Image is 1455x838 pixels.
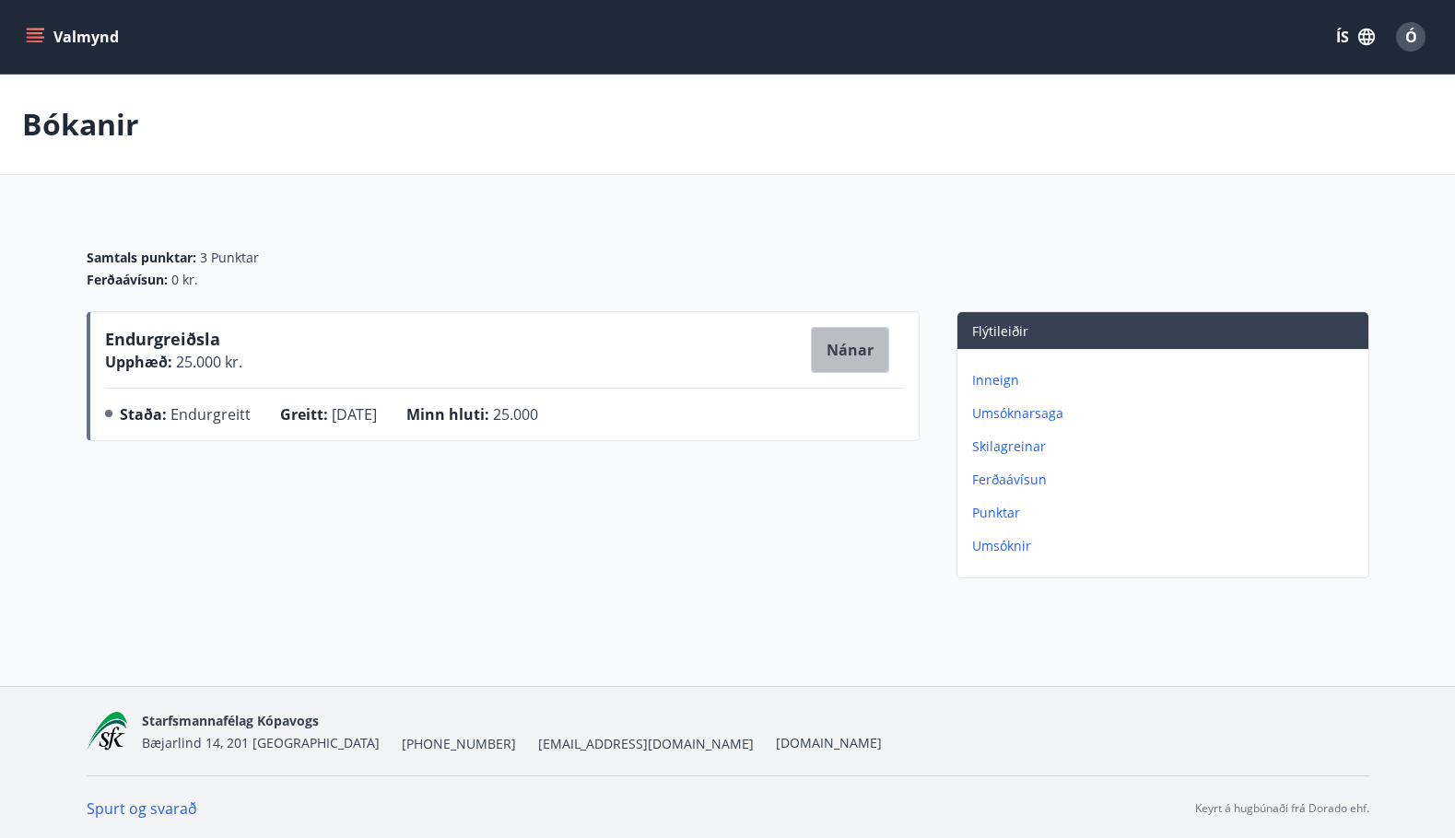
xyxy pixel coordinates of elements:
a: Spurt og svarað [87,798,197,819]
img: x5MjQkxwhnYn6YREZUTEa9Q4KsBUeQdWGts9Dj4O.png [87,712,128,751]
button: Nánar [811,327,889,373]
span: Bæjarlind 14, 201 [GEOGRAPHIC_DATA] [142,734,380,751]
p: Skilagreinar [972,437,1361,456]
button: Ó [1389,15,1433,59]
span: Samtals punktar : [87,249,196,267]
span: [DATE] [332,404,377,425]
span: [EMAIL_ADDRESS][DOMAIN_NAME] [538,735,754,753]
button: menu [22,20,126,53]
p: Keyrt á hugbúnaði frá Dorado ehf. [1195,800,1369,817]
span: Greitt : [280,404,328,425]
span: 3 Punktar [200,249,259,267]
a: [DOMAIN_NAME] [776,734,882,751]
span: Staða : [120,404,167,425]
span: Ó [1405,27,1417,47]
span: [PHONE_NUMBER] [402,735,516,753]
span: Ferðaávísun : [87,271,168,289]
span: Minn hluti : [406,404,489,425]
p: Umsóknir [972,537,1361,555]
span: Flýtileiðir [972,322,1028,340]
p: Umsóknarsaga [972,404,1361,423]
button: ÍS [1326,20,1385,53]
p: Bókanir [22,104,139,145]
span: 25.000 kr. [172,352,242,372]
span: Starfsmannafélag Kópavogs [142,712,319,729]
p: Punktar [972,504,1361,522]
span: 0 kr. [171,271,198,289]
p: Inneign [972,371,1361,390]
span: Endurgreiðsla [105,328,220,357]
span: Endurgreitt [170,404,251,425]
span: 25.000 [493,404,538,425]
p: Ferðaávísun [972,471,1361,489]
span: Upphæð : [105,352,172,372]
